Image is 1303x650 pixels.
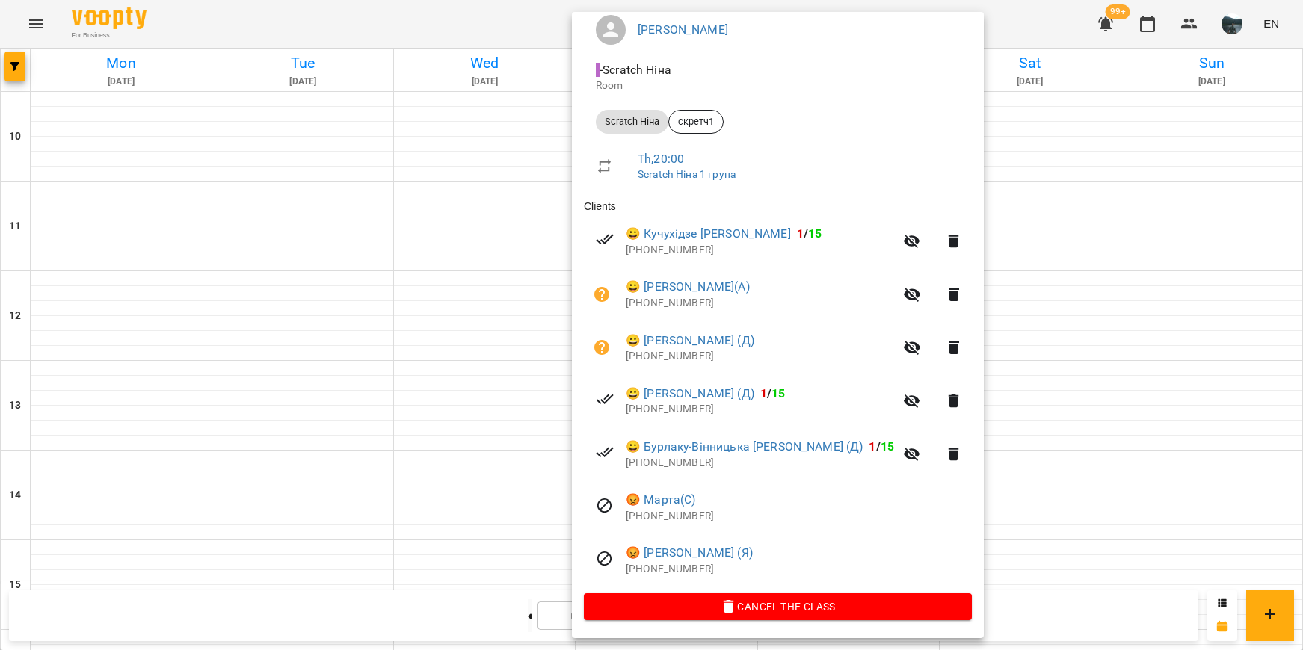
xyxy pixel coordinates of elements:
a: 😀 [PERSON_NAME] (Д) [626,332,754,350]
svg: Paid [596,390,614,408]
a: 😀 [PERSON_NAME] (Д) [626,385,754,403]
p: Room [596,78,960,93]
span: - Scratch Ніна [596,63,674,77]
span: 15 [881,439,894,454]
a: 😀 Кучухідзе [PERSON_NAME] [626,225,791,243]
span: скретч1 [669,115,723,129]
p: [PHONE_NUMBER] [626,402,894,417]
button: Cancel the class [584,593,972,620]
a: 😀 Бурлаку-Вінницька [PERSON_NAME] (Д) [626,438,863,456]
span: Cancel the class [596,598,960,616]
svg: Visit canceled [596,497,614,515]
p: [PHONE_NUMBER] [626,456,894,471]
b: / [760,386,786,400]
svg: Paid [596,230,614,248]
b: / [797,226,822,241]
button: Unpaid. Bill the attendance? [584,329,620,365]
p: [PHONE_NUMBER] [626,562,972,577]
p: [PHONE_NUMBER] [626,296,894,311]
a: Th , 20:00 [638,152,684,166]
svg: Paid [596,443,614,461]
p: [PHONE_NUMBER] [626,509,972,524]
span: 1 [797,226,804,241]
p: [PHONE_NUMBER] [626,349,894,364]
ul: Clients [584,199,972,593]
a: 😡 Марта(С) [626,491,696,509]
span: 15 [808,226,822,241]
a: 😀 [PERSON_NAME](А) [626,278,750,296]
p: [PHONE_NUMBER] [626,243,894,258]
a: [PERSON_NAME] [638,22,728,37]
div: скретч1 [668,110,724,134]
b: / [869,439,894,454]
button: Unpaid. Bill the attendance? [584,276,620,312]
svg: Visit canceled [596,550,614,568]
a: 😡 [PERSON_NAME] (Я) [626,544,753,562]
span: 15 [771,386,785,400]
span: 1 [760,386,767,400]
span: Scratch Ніна [596,115,668,129]
a: Scratch Ніна 1 група [638,168,736,180]
span: 1 [869,439,875,454]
